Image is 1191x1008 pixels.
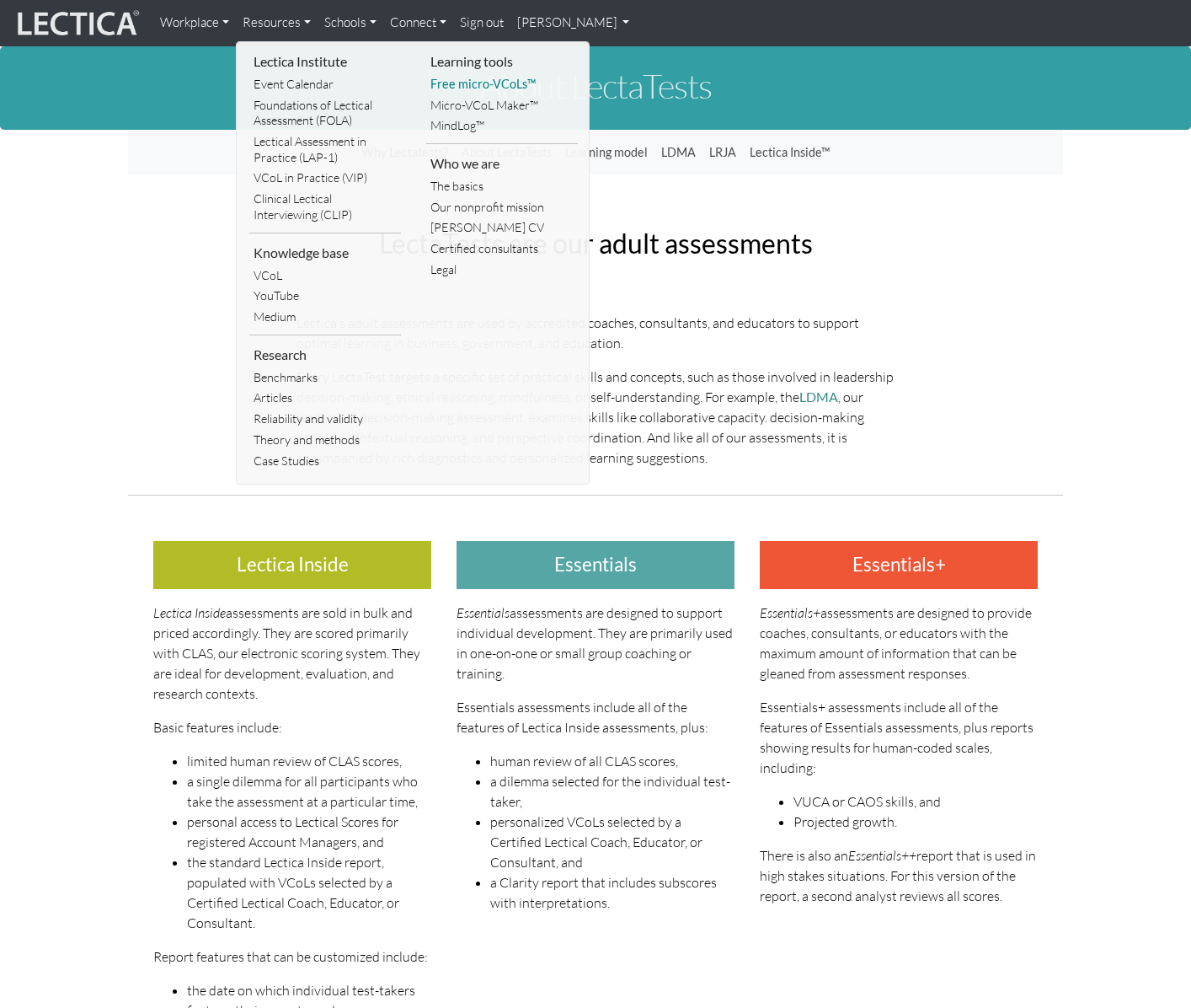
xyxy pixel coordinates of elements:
[153,541,431,589] h3: Lectica Inside
[743,137,836,169] a: Lectica Inside™
[490,771,734,812] li: a dilemma selected for the individual test-taker,
[760,845,1038,906] p: There is also an report that is used in high stakes situations. For this version of the report, a...
[490,872,734,913] li: a Clarity report that includes subscores with interpretations.
[296,367,895,468] p: Every LectaTest targets a specific set of practical skills and concepts, such as those involved i...
[187,771,431,812] li: a single dilemma for all participants who take the assessment at a particular time,
[426,176,578,197] a: The basics
[383,7,453,40] a: Connect
[249,307,401,328] a: Medium
[490,751,734,771] li: human review of all CLAS scores,
[296,228,895,258] h2: LectaTests are our adult assessments
[426,49,578,74] li: Learning tools
[249,265,401,287] a: VCoL
[153,7,236,40] a: Workplace
[558,137,654,169] a: Learning model
[426,239,578,260] a: Certified consultants
[426,260,578,281] a: Legal
[249,95,401,131] a: Foundations of Lectical Assessment (FOLA)
[296,313,895,353] p: Lectica's adult assessments are used by accredited coaches, consultants, and educators to support...
[249,131,401,168] a: Lectical Assessment in Practice (LAP-1)
[760,603,1038,684] p: assessments are designed to provide coaches, consultants, or educators with the maximum amount of...
[793,812,1038,832] li: Projected growth.
[13,8,140,40] img: lecticalive
[426,95,578,116] a: Micro-VCoL Maker™
[702,137,743,169] a: LRJA
[187,812,431,852] li: personal access to Lectical Scores for registered Account Managers, and
[153,717,431,737] p: Basic features include:
[187,852,431,933] li: the standard Lectica Inside report, populated with VCoLs selected by a Certified Lectical Coach, ...
[426,74,578,95] a: Free micro-VCoLs™
[249,409,401,430] a: Reliability and validity
[426,217,578,239] a: [PERSON_NAME] CV
[426,197,578,218] a: Our nonprofit mission
[799,389,838,405] a: LDMA
[426,115,578,137] a: MindLog™
[760,541,1038,589] h3: Essentials+
[457,603,734,684] p: assessments are designed to support individual development. They are primarily used in one-on-one...
[153,604,226,621] em: Lectica Inside
[249,367,401,389] a: Benchmarks
[793,791,1038,812] li: VUCA or CAOS skills, and
[236,7,318,40] a: Resources
[249,451,401,472] a: Case Studies
[187,751,431,771] li: limited human review of CLAS scores,
[249,168,401,189] a: VCoL in Practice (VIP)
[249,430,401,451] a: Theory and methods
[426,151,578,176] li: Who we are
[249,286,401,307] a: YouTube
[510,7,637,40] a: [PERSON_NAME]
[760,604,820,621] em: Essentials+
[457,604,510,621] em: Essentials
[760,697,1038,778] p: Essentials+ assessments include all of the features of Essentials assessments, plus reports showi...
[457,697,734,737] p: Essentials assessments include all of the features of Lectica Inside assessments, plus:
[153,603,431,704] p: assessments are sold in bulk and priced accordingly. They are scored primarily with CLAS, our ele...
[249,189,401,225] a: Clinical Lectical Interviewing (CLIP)
[654,137,702,169] a: LDMA
[318,7,383,40] a: Schools
[128,67,1063,105] h1: About LectaTests
[453,7,510,40] a: Sign out
[249,49,401,74] li: Lectica Institute
[249,240,401,265] li: Knowledge base
[249,388,401,409] a: Articles
[490,812,734,872] li: personalized VCoLs selected by a Certified Lectical Coach, Educator, or Consultant, and
[457,541,734,589] h3: Essentials
[153,946,431,967] p: Report features that can be customized include:
[848,847,916,864] em: Essentials++
[249,74,401,95] a: Event Calendar
[249,342,401,367] li: Research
